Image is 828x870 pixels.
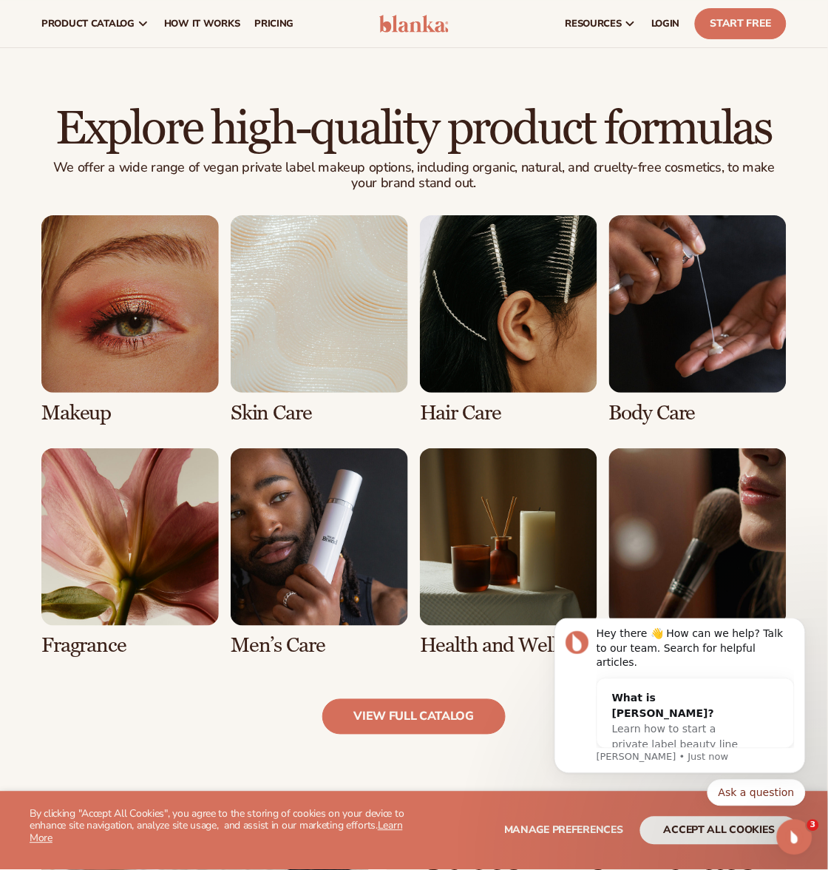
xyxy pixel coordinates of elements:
span: How It Works [164,18,240,30]
div: 4 / 8 [609,215,787,425]
div: What is [PERSON_NAME]?Learn how to start a private label beauty line with [PERSON_NAME] [65,61,232,162]
div: Quick reply options [22,161,274,188]
div: 1 / 8 [41,215,219,425]
p: By clicking "Accept All Cookies", you agree to the storing of cookies on your device to enhance s... [30,809,414,846]
h3: Makeup [41,402,219,425]
a: view full catalog [322,699,506,735]
div: 8 / 8 [609,448,787,658]
p: Message from Lee, sent Just now [64,132,262,146]
h2: Explore high-quality product formulas [41,104,787,154]
div: 5 / 8 [41,448,219,658]
a: Learn More [30,819,403,846]
button: Quick reply: Ask a question [175,161,274,188]
div: What is [PERSON_NAME]? [80,72,217,104]
div: Message content [64,9,262,130]
img: Profile image for Lee [33,13,57,36]
span: LOGIN [651,18,680,30]
span: product catalog [41,18,135,30]
p: We offer a wide range of vegan private label makeup options, including organic, natural, and crue... [41,160,787,192]
h3: Skin Care [231,402,408,425]
div: Hey there 👋 How can we help? Talk to our team. Search for helpful articles. [64,9,262,53]
h3: Body Care [609,402,787,425]
iframe: Intercom live chat [777,820,812,855]
button: accept all cookies [640,817,798,845]
iframe: Intercom notifications message [532,618,828,815]
div: 3 / 8 [420,215,597,425]
span: Manage preferences [504,823,623,837]
span: 3 [807,820,819,832]
span: resources [566,18,622,30]
span: Learn how to start a private label beauty line with [PERSON_NAME] [80,105,206,148]
button: Manage preferences [504,817,623,845]
span: pricing [254,18,293,30]
div: 6 / 8 [231,448,408,658]
img: logo [379,15,448,33]
a: Start Free [695,8,787,39]
div: 7 / 8 [420,448,597,658]
h3: Hair Care [420,402,597,425]
div: 2 / 8 [231,215,408,425]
